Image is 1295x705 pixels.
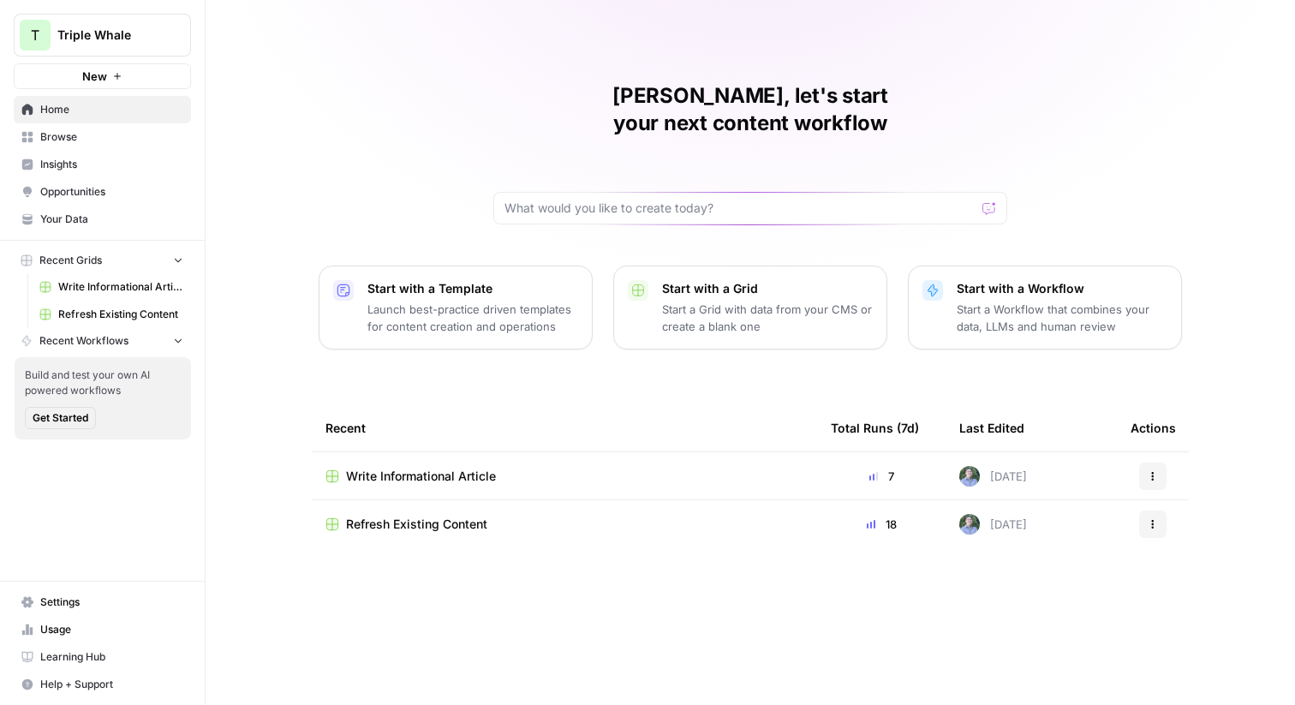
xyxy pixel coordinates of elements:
a: Usage [14,616,191,643]
div: [DATE] [959,514,1027,535]
a: Refresh Existing Content [325,516,803,533]
span: Build and test your own AI powered workflows [25,367,181,398]
span: Your Data [40,212,183,227]
span: Recent Grids [39,253,102,268]
span: Write Informational Article [58,279,183,295]
span: Browse [40,129,183,145]
span: Opportunities [40,184,183,200]
span: Get Started [33,410,88,426]
div: Last Edited [959,404,1024,451]
button: Workspace: Triple Whale [14,14,191,57]
div: Total Runs (7d) [831,404,919,451]
h1: [PERSON_NAME], let's start your next content workflow [493,82,1007,137]
span: T [31,25,39,45]
span: Recent Workflows [39,333,128,349]
img: f99d8lwoqhc1ne2bwf7b49ov7y8s [959,466,980,487]
span: Home [40,102,183,117]
p: Start a Workflow that combines your data, LLMs and human review [957,301,1167,335]
span: Insights [40,157,183,172]
span: Help + Support [40,677,183,692]
div: 18 [831,516,932,533]
p: Start a Grid with data from your CMS or create a blank one [662,301,873,335]
span: Refresh Existing Content [58,307,183,322]
div: Recent [325,404,803,451]
span: Triple Whale [57,27,161,44]
button: Start with a TemplateLaunch best-practice driven templates for content creation and operations [319,266,593,350]
button: Recent Grids [14,248,191,273]
span: Write Informational Article [346,468,496,485]
img: f99d8lwoqhc1ne2bwf7b49ov7y8s [959,514,980,535]
p: Start with a Grid [662,280,873,297]
p: Start with a Template [367,280,578,297]
button: Start with a GridStart a Grid with data from your CMS or create a blank one [613,266,887,350]
div: Actions [1131,404,1176,451]
span: Refresh Existing Content [346,516,487,533]
button: Help + Support [14,671,191,698]
p: Launch best-practice driven templates for content creation and operations [367,301,578,335]
a: Insights [14,151,191,178]
input: What would you like to create today? [504,200,976,217]
button: Start with a WorkflowStart a Workflow that combines your data, LLMs and human review [908,266,1182,350]
span: New [82,68,107,85]
button: Recent Workflows [14,328,191,354]
p: Start with a Workflow [957,280,1167,297]
button: New [14,63,191,89]
a: Home [14,96,191,123]
a: Learning Hub [14,643,191,671]
span: Learning Hub [40,649,183,665]
a: Settings [14,588,191,616]
a: Write Informational Article [325,468,803,485]
div: 7 [831,468,932,485]
a: Write Informational Article [32,273,191,301]
span: Settings [40,594,183,610]
div: [DATE] [959,466,1027,487]
a: Your Data [14,206,191,233]
span: Usage [40,622,183,637]
a: Refresh Existing Content [32,301,191,328]
a: Opportunities [14,178,191,206]
button: Get Started [25,407,96,429]
a: Browse [14,123,191,151]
